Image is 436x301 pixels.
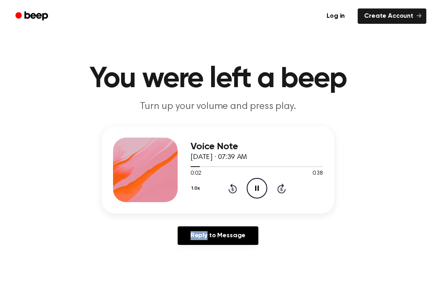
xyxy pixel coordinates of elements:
h3: Voice Note [191,141,323,152]
a: Create Account [358,8,426,24]
h1: You were left a beep [11,65,425,94]
button: 1.0x [191,182,203,195]
a: Log in [319,7,353,25]
span: 0:02 [191,169,201,178]
a: Beep [10,8,55,24]
span: [DATE] · 07:39 AM [191,154,247,161]
span: 0:38 [312,169,323,178]
p: Turn up your volume and press play. [63,100,373,113]
a: Reply to Message [178,226,258,245]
